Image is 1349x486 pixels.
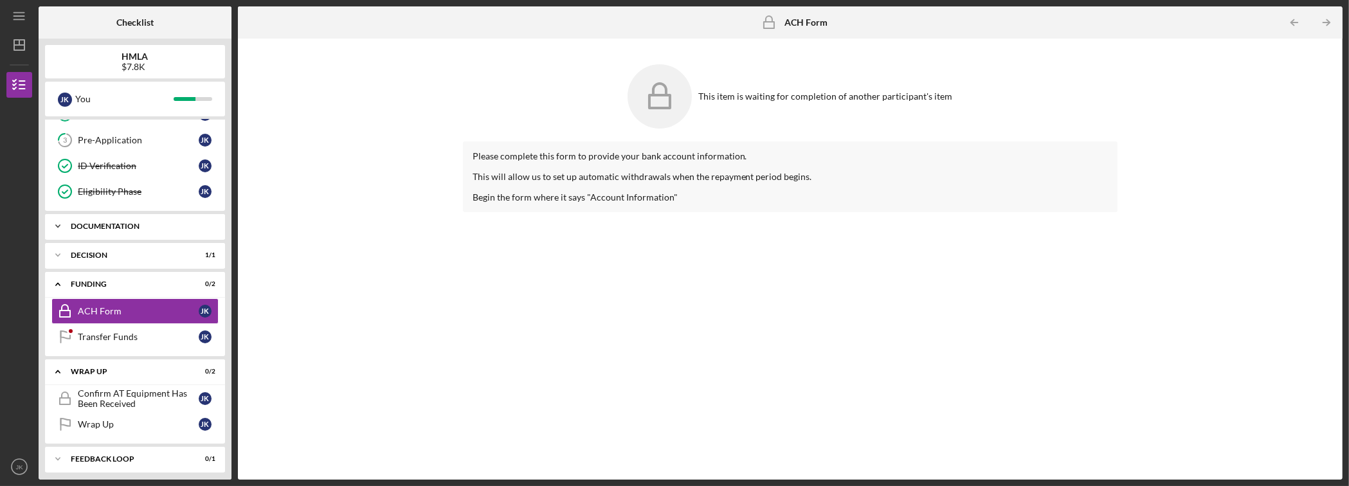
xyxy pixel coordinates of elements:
[15,464,23,471] text: JK
[58,93,72,107] div: J K
[199,159,212,172] div: J K
[199,305,212,318] div: J K
[199,418,212,431] div: J K
[71,368,183,375] div: Wrap up
[51,153,219,179] a: ID VerificationJK
[122,62,149,72] div: $7.8K
[192,251,215,259] div: 1 / 1
[71,455,183,463] div: Feedback Loop
[199,392,212,405] div: J K
[71,251,183,259] div: DECISION
[6,454,32,480] button: JK
[785,17,828,28] b: ACH Form
[75,88,174,110] div: You
[698,91,952,102] div: This item is waiting for completion of another participant's item
[199,185,212,198] div: J K
[78,306,199,316] div: ACH Form
[192,368,215,375] div: 0 / 2
[199,330,212,343] div: J K
[78,388,199,409] div: Confirm AT Equipment Has Been Received
[473,151,1109,182] div: Please complete this form to provide your bank account information. This will allow us to set up ...
[63,136,67,145] tspan: 3
[51,127,219,153] a: 3Pre-ApplicationJK
[78,135,199,145] div: Pre-Application
[71,280,183,288] div: Funding
[71,222,209,230] div: DOCUMENTATION
[51,386,219,411] a: Confirm AT Equipment Has Been ReceivedJK
[122,51,149,62] b: HMLA
[78,332,199,342] div: Transfer Funds
[78,161,199,171] div: ID Verification
[116,17,154,28] b: Checklist
[192,280,215,288] div: 0 / 2
[192,455,215,463] div: 0 / 1
[473,192,1109,203] div: Begin the form where it says "Account Information"
[78,419,199,429] div: Wrap Up
[78,186,199,197] div: Eligibility Phase
[199,134,212,147] div: J K
[51,298,219,324] a: ACH FormJK
[51,324,219,350] a: Transfer FundsJK
[51,411,219,437] a: Wrap UpJK
[51,179,219,204] a: Eligibility PhaseJK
